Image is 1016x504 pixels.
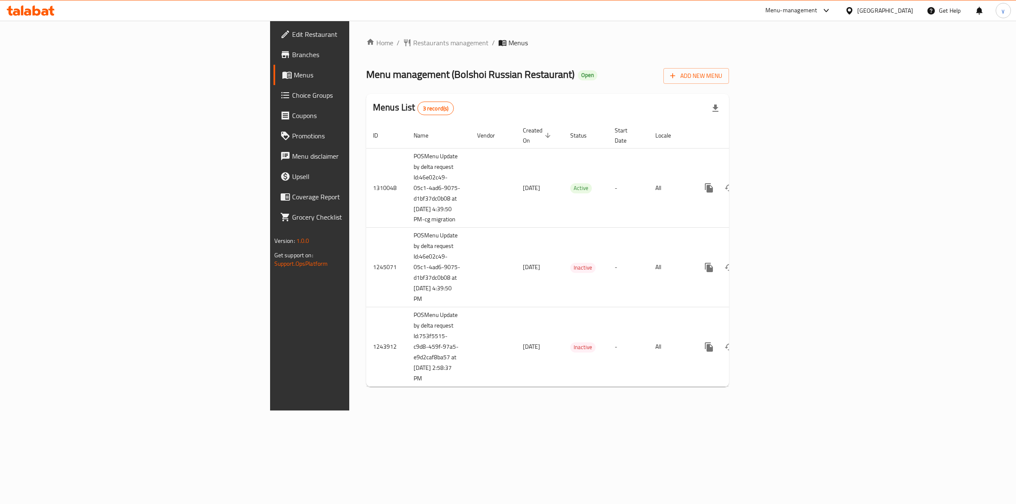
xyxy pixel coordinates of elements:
[608,228,649,307] td: -
[273,187,440,207] a: Coverage Report
[615,125,638,146] span: Start Date
[523,125,553,146] span: Created On
[570,130,598,140] span: Status
[292,212,433,222] span: Grocery Checklist
[608,148,649,228] td: -
[477,130,506,140] span: Vendor
[663,68,729,84] button: Add New Menu
[570,263,596,273] span: Inactive
[414,130,439,140] span: Name
[273,207,440,227] a: Grocery Checklist
[765,6,817,16] div: Menu-management
[1002,6,1005,15] span: y
[570,183,592,193] span: Active
[366,65,574,84] span: Menu management ( Bolshoi Russian Restaurant )
[294,70,433,80] span: Menus
[492,38,495,48] li: /
[292,171,433,182] span: Upsell
[292,192,433,202] span: Coverage Report
[273,24,440,44] a: Edit Restaurant
[719,257,740,278] button: Change Status
[699,178,719,198] button: more
[273,126,440,146] a: Promotions
[857,6,913,15] div: [GEOGRAPHIC_DATA]
[699,337,719,357] button: more
[273,65,440,85] a: Menus
[649,307,692,387] td: All
[273,85,440,105] a: Choice Groups
[608,307,649,387] td: -
[403,38,489,48] a: Restaurants management
[670,71,722,81] span: Add New Menu
[274,250,313,261] span: Get support on:
[366,123,787,387] table: enhanced table
[273,166,440,187] a: Upsell
[273,146,440,166] a: Menu disclaimer
[373,101,454,115] h2: Menus List
[523,262,540,273] span: [DATE]
[719,337,740,357] button: Change Status
[523,341,540,352] span: [DATE]
[292,151,433,161] span: Menu disclaimer
[292,90,433,100] span: Choice Groups
[292,131,433,141] span: Promotions
[578,72,597,79] span: Open
[649,148,692,228] td: All
[273,105,440,126] a: Coupons
[508,38,528,48] span: Menus
[292,29,433,39] span: Edit Restaurant
[699,257,719,278] button: more
[692,123,787,149] th: Actions
[366,38,729,48] nav: breadcrumb
[705,98,726,118] div: Export file
[649,228,692,307] td: All
[578,70,597,80] div: Open
[570,342,596,352] span: Inactive
[292,110,433,121] span: Coupons
[417,102,454,115] div: Total records count
[570,342,596,353] div: Inactive
[523,182,540,193] span: [DATE]
[373,130,389,140] span: ID
[274,235,295,246] span: Version:
[296,235,309,246] span: 1.0.0
[274,258,328,269] a: Support.OpsPlatform
[292,50,433,60] span: Branches
[655,130,682,140] span: Locale
[719,178,740,198] button: Change Status
[413,38,489,48] span: Restaurants management
[418,105,454,113] span: 3 record(s)
[273,44,440,65] a: Branches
